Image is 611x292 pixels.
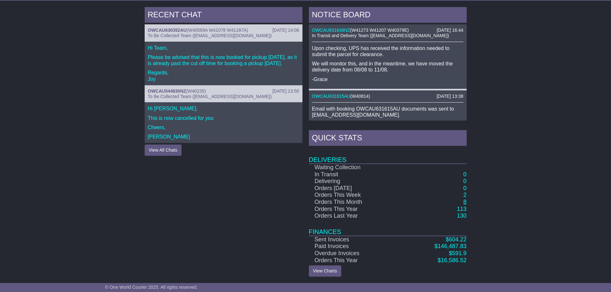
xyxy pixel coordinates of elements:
[309,220,467,236] td: Finances
[463,199,466,205] a: 8
[457,206,466,212] a: 113
[148,94,272,99] span: To Be Collected Team ([EMAIL_ADDRESS][DOMAIN_NAME])
[148,28,187,33] a: OWCAU630352AU
[309,250,401,257] td: Overdue Invoices
[148,88,186,94] a: OWCAU544830NZ
[441,257,466,263] span: 16,586.52
[434,243,466,249] a: $146,487.83
[148,124,299,130] p: Cheers,
[463,171,466,178] a: 0
[309,213,401,220] td: Orders Last Year
[309,164,401,171] td: Waiting Collection
[188,28,247,33] span: W40569A W41078 W41187A
[105,285,198,290] span: © One World Courier 2025. All rights reserved.
[312,106,463,118] p: Email with booking OWCAU631615AU documents was sent to [EMAIL_ADDRESS][DOMAIN_NAME].
[309,206,401,213] td: Orders This Year
[457,213,466,219] a: 130
[437,94,463,99] div: [DATE] 13:38
[309,171,401,178] td: In Transit
[148,105,299,112] p: Hi [PERSON_NAME],
[312,94,351,99] a: OWCAU631615AU
[188,88,204,94] span: W40235
[309,7,467,24] div: NOTICE BOARD
[312,61,463,73] p: We will monitor this, and in the meantime, we have moved the delivery date from 08/08 to 11/08.
[446,236,466,243] a: $604.22
[309,130,467,147] div: Quick Stats
[452,250,466,256] span: 591.9
[148,28,299,33] div: ( )
[463,185,466,191] a: 0
[312,28,350,33] a: OWCAU631648NZ
[145,145,182,156] button: View All Chats
[148,115,299,121] p: This is now cancelled for you
[352,28,407,33] span: W41273 W41207 W40379E
[312,45,463,57] p: Upon checking, UPS has received the information needed to submit the parcel for clearance.
[309,185,401,192] td: Orders [DATE]
[463,178,466,184] a: 0
[463,192,466,198] a: 2
[437,257,466,263] a: $16,586.52
[272,88,299,94] div: [DATE] 13:50
[148,134,299,140] p: [PERSON_NAME]
[437,28,463,33] div: [DATE] 16:44
[449,250,466,256] a: $591.9
[309,265,341,277] a: View Charts
[309,178,401,185] td: Delivering
[352,94,369,99] span: W40814
[449,236,466,243] span: 604.22
[309,199,401,206] td: Orders This Month
[309,192,401,199] td: Orders This Week
[145,7,302,24] div: RECENT CHAT
[309,257,401,264] td: Orders This Year
[437,243,466,249] span: 146,487.83
[309,147,467,164] td: Deliveries
[312,28,463,33] div: ( )
[309,236,401,243] td: Sent Invoices
[148,45,299,51] p: Hi Team,
[148,33,272,38] span: To Be Collected Team ([EMAIL_ADDRESS][DOMAIN_NAME])
[148,88,299,94] div: ( )
[148,54,299,66] p: Please be advised that this is now booked for pickup [DATE], as it is already past the cut off ti...
[309,243,401,250] td: Paid Invoices
[312,33,449,38] span: In Transit and Delivery Team ([EMAIL_ADDRESS][DOMAIN_NAME])
[312,76,463,82] p: -Grace
[272,28,299,33] div: [DATE] 14:06
[148,70,299,82] p: Regards, Joy
[312,94,463,99] div: ( )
